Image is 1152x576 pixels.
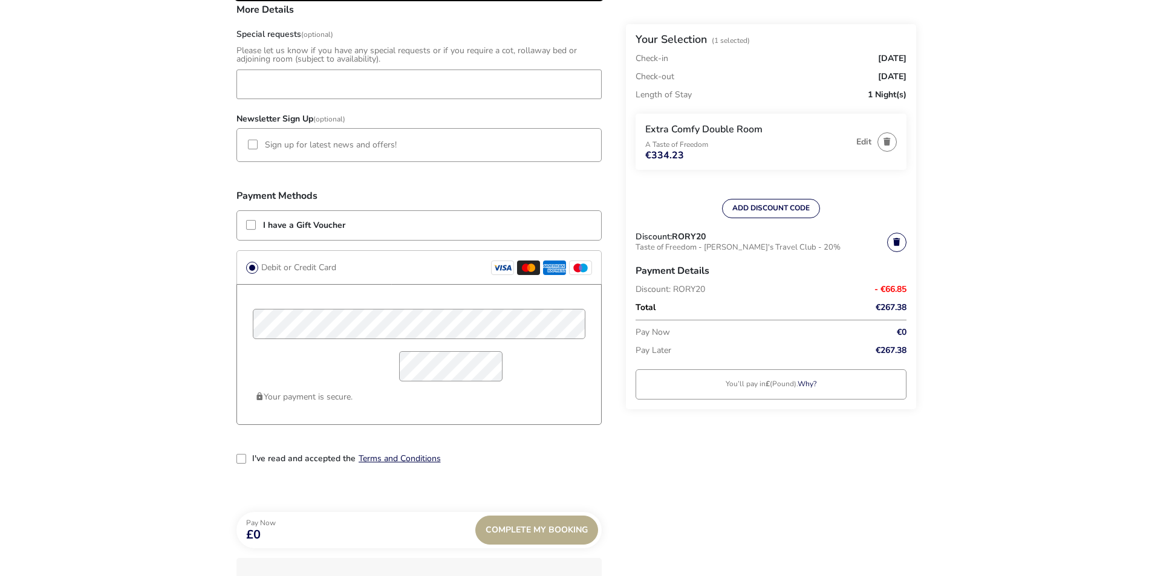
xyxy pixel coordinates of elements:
label: I've read and accepted the [252,455,356,463]
p: Total [636,299,852,317]
span: 1 Night(s) [868,91,906,99]
label: Debit or Credit Card [258,260,336,275]
h3: Newsletter Sign Up [236,105,602,128]
button: Terms and Conditions [359,454,441,463]
button: Edit [856,137,871,146]
strong: £ [766,379,770,389]
p: Discount: RORY20 [636,285,852,294]
h3: RORY20 [672,233,706,241]
p: A Taste of Freedom [645,141,850,148]
p: Pay Now [246,519,276,526]
span: Complete My Booking [486,525,588,534]
p-checkbox: 2-term_condi [236,454,247,465]
button: ADD DISCOUNT CODE [722,199,820,218]
div: Please let us know if you have any special requests or if you require a cot, rollaway bed or adjo... [236,47,602,63]
span: [DATE] [878,73,906,81]
span: €267.38 [876,303,906,312]
label: Special requests [236,30,333,39]
div: Complete My Booking [475,516,598,545]
span: €267.38 [876,346,906,355]
h3: More Details [236,5,602,24]
p: Your payment is secure. [255,387,583,406]
p: Pay Now [636,323,852,341]
input: card_name_pciproxy-h7uggz34k4 [253,309,585,339]
p: Pay Later [636,341,852,360]
span: (Optional) [313,114,345,124]
a: Why? [798,379,816,389]
span: [DATE] [878,54,906,63]
h3: Extra Comfy Double Room [645,123,850,136]
label: Sign up for latest news and offers! [265,141,397,149]
p: Check-in [636,54,668,63]
p: Check-out [636,68,674,86]
h3: Payment Details [636,256,906,285]
h3: Payment Methods [236,191,602,201]
span: €0 [897,328,906,337]
span: €334.23 [645,150,684,160]
span: £0 [246,529,276,541]
span: (1 Selected) [712,36,750,45]
p: Taste of Freedom - [PERSON_NAME]'s Travel Club - 20% [636,241,887,256]
span: (Optional) [301,30,333,39]
naf-pibe-curr-message: You’ll pay in (Pound). [726,379,816,389]
input: field_147 [236,70,602,99]
label: I have a Gift Voucher [263,221,345,230]
span: - €66.85 [874,285,906,294]
span: Discount: [636,233,672,241]
h2: Your Selection [636,32,707,47]
p: Length of Stay [636,86,692,104]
